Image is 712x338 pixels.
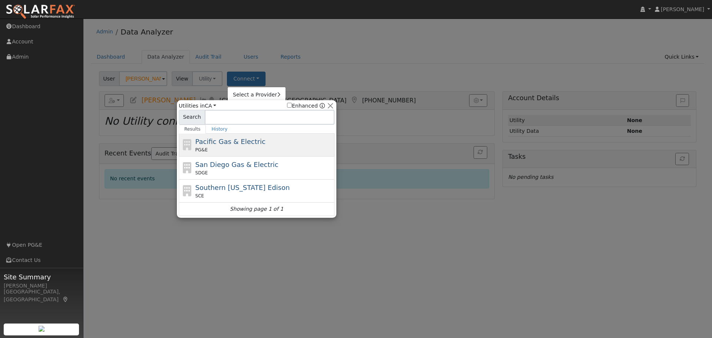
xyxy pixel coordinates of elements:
img: retrieve [39,326,44,332]
span: Utilities in [179,102,216,110]
span: Pacific Gas & Electric [195,138,266,145]
img: SolarFax [6,4,75,20]
span: [PERSON_NAME] [661,6,704,12]
span: Site Summary [4,272,79,282]
span: SDGE [195,170,208,176]
input: Enhanced [287,103,292,108]
div: [PERSON_NAME] [4,282,79,290]
a: Results [179,125,206,134]
span: SCE [195,193,204,199]
a: History [206,125,233,134]
span: Southern [US_STATE] Edison [195,184,290,191]
a: Enhanced Providers [320,103,325,109]
span: Search [179,110,205,125]
span: San Diego Gas & Electric [195,161,278,168]
span: Show enhanced providers [287,102,325,110]
a: Map [62,296,69,302]
div: [GEOGRAPHIC_DATA], [GEOGRAPHIC_DATA] [4,288,79,303]
a: CA [205,103,216,109]
a: Select a Provider [228,90,286,100]
i: Showing page 1 of 1 [230,205,283,213]
span: PG&E [195,147,208,153]
label: Enhanced [287,102,318,110]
